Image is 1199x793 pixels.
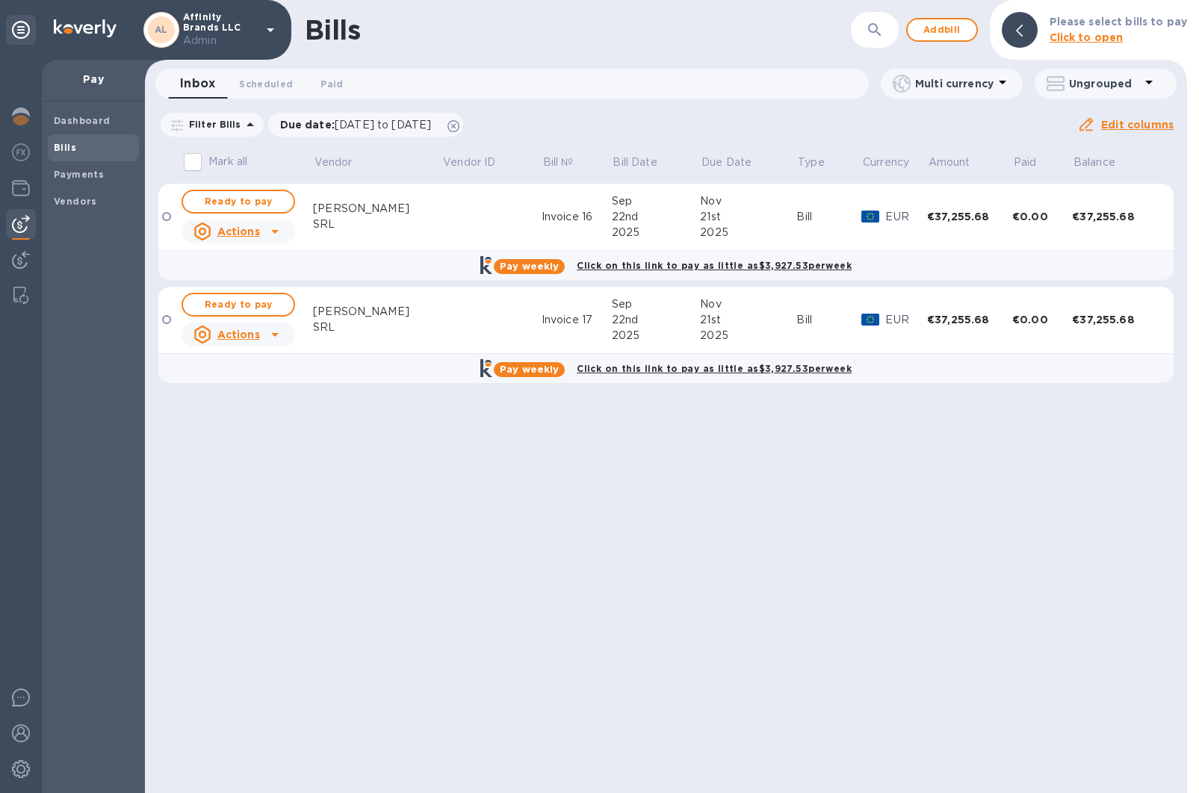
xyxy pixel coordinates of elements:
button: Addbill [906,18,978,42]
u: Actions [217,329,260,340]
div: Invoice 17 [542,312,612,328]
div: Bill [796,209,861,225]
p: Vendor [315,155,353,170]
img: Foreign exchange [12,143,30,161]
div: Due date:[DATE] to [DATE] [268,113,464,137]
b: Payments [54,169,104,180]
p: Bill Date [613,155,657,170]
b: Dashboard [54,115,111,126]
div: 21st [700,209,796,225]
div: Sep [612,193,701,209]
button: Ready to pay [182,293,295,317]
b: Pay weekly [500,364,559,375]
span: Inbox [180,73,215,94]
div: 2025 [612,225,701,240]
p: Due Date [701,155,752,170]
span: [DATE] to [DATE] [335,119,431,131]
span: Vendor [315,155,372,170]
span: Paid [1014,155,1056,170]
h1: Bills [305,14,360,46]
div: €0.00 [1012,209,1072,224]
p: Multi currency [915,76,994,91]
p: Ungrouped [1069,76,1140,91]
span: Bill № [543,155,593,170]
div: [PERSON_NAME] [313,304,442,320]
b: Bills [54,142,76,153]
p: Amount [929,155,970,170]
p: Bill № [543,155,574,170]
div: 22nd [612,209,701,225]
p: Type [798,155,825,170]
div: 2025 [700,225,796,240]
div: Nov [700,193,796,209]
p: Balance [1073,155,1115,170]
b: Pay weekly [500,261,559,272]
div: Unpin categories [6,15,36,45]
span: Amount [929,155,990,170]
b: Click on this link to pay as little as $3,927.53 per week [577,260,852,271]
p: Admin [183,33,258,49]
div: 2025 [612,328,701,343]
b: AL [155,24,168,35]
span: Scheduled [239,76,293,92]
img: Wallets [12,179,30,197]
u: Edit columns [1101,119,1174,131]
p: Paid [1014,155,1037,170]
div: Sep [612,296,701,312]
div: €37,255.68 [927,209,1012,224]
div: 21st [700,312,796,328]
b: Vendors [54,196,97,207]
span: Vendor ID [443,155,515,170]
div: €37,255.68 [1072,209,1157,224]
div: SRL [313,217,442,232]
p: Mark all [208,154,247,170]
div: 22nd [612,312,701,328]
div: [PERSON_NAME] [313,201,442,217]
span: Balance [1073,155,1135,170]
span: Add bill [920,21,964,39]
p: Affinity Brands LLC [183,12,258,49]
p: EUR [885,312,927,328]
div: 2025 [700,328,796,343]
span: Bill Date [613,155,676,170]
p: Pay [54,72,133,87]
u: Actions [217,226,260,237]
div: Invoice 16 [542,209,612,225]
p: Currency [863,155,909,170]
button: Ready to pay [182,190,295,214]
b: Click on this link to pay as little as $3,927.53 per week [577,363,852,374]
div: Bill [796,312,861,328]
span: Type [798,155,844,170]
b: Click to open [1050,31,1124,43]
b: Please select bills to pay [1050,16,1187,28]
p: Due date : [280,117,439,132]
div: SRL [313,320,442,335]
span: Ready to pay [195,193,282,211]
div: €37,255.68 [927,312,1012,327]
div: Nov [700,296,796,312]
span: Due Date [701,155,771,170]
span: Ready to pay [195,296,282,314]
p: Filter Bills [183,118,241,131]
span: Paid [320,76,343,92]
p: EUR [885,209,927,225]
img: Logo [54,19,117,37]
p: Vendor ID [443,155,495,170]
div: €37,255.68 [1072,312,1157,327]
div: €0.00 [1012,312,1072,327]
